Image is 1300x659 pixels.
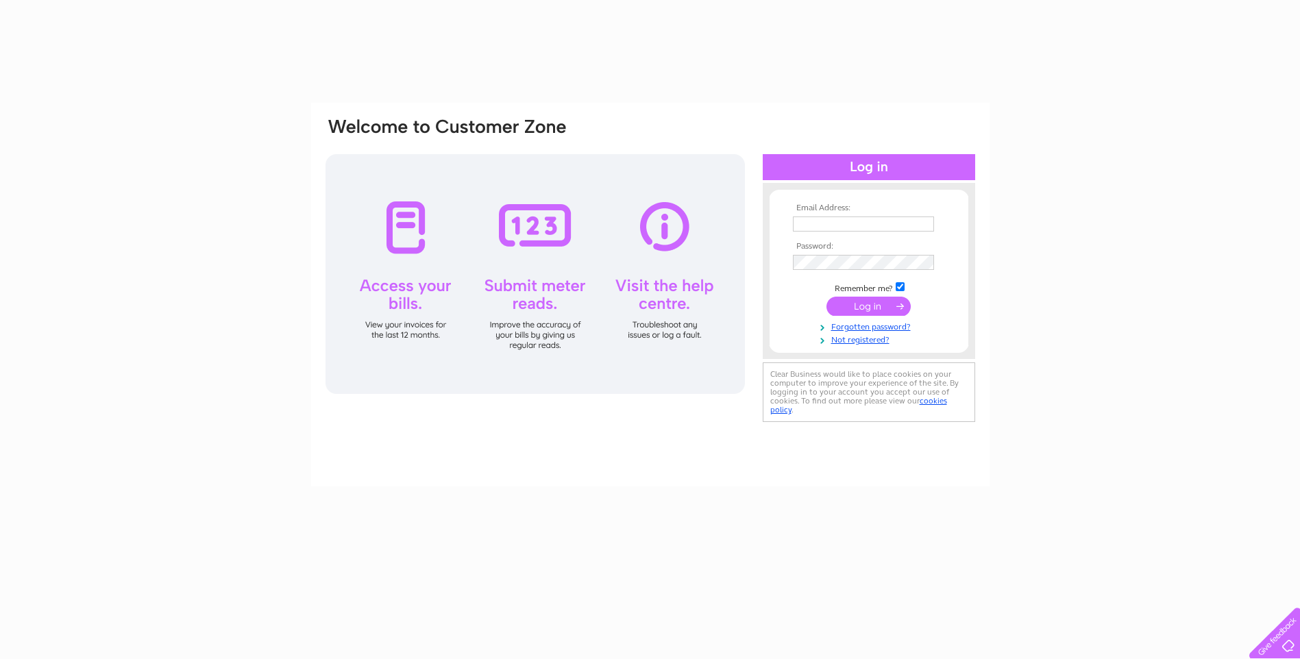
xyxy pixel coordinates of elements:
[793,319,948,332] a: Forgotten password?
[826,297,911,316] input: Submit
[789,242,948,251] th: Password:
[763,362,975,422] div: Clear Business would like to place cookies on your computer to improve your experience of the sit...
[789,280,948,294] td: Remember me?
[793,332,948,345] a: Not registered?
[789,203,948,213] th: Email Address:
[770,396,947,414] a: cookies policy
